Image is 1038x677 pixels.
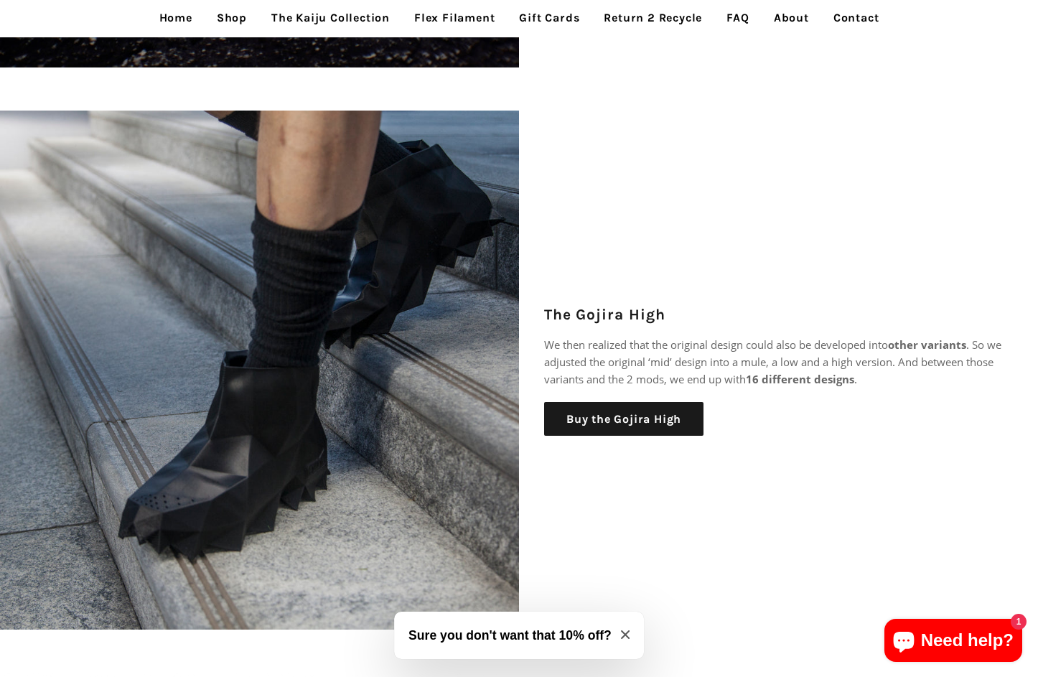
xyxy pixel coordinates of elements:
inbox-online-store-chat: Shopify online store chat [880,619,1027,666]
strong: 16 different designs [746,372,854,386]
p: We then realized that the original design could also be developed into . So we adjusted the origi... [544,336,1013,388]
strong: other variants [888,337,966,352]
h2: The Gojira High [544,304,1013,325]
a: Buy the Gojira High [544,402,703,436]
